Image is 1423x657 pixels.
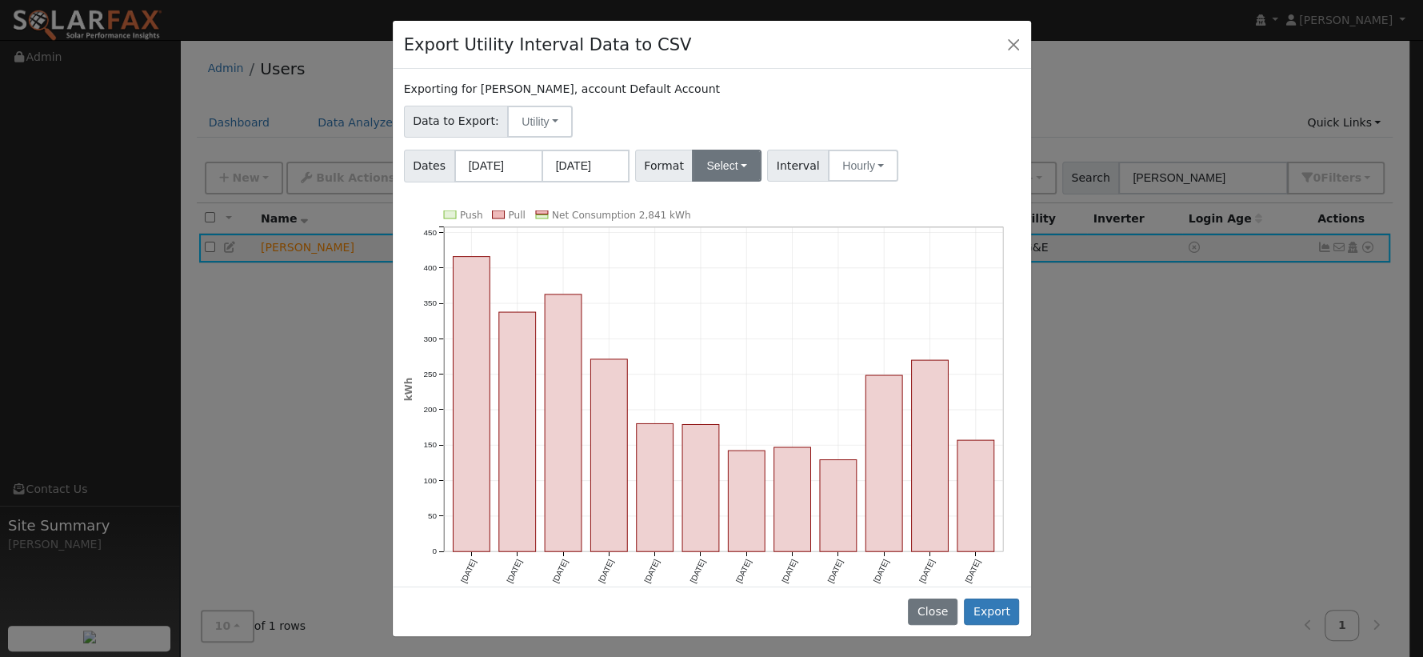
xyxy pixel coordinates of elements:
text: 450 [423,227,437,236]
text: kWh [403,378,414,402]
text: [DATE] [688,558,706,584]
text: [DATE] [780,558,798,584]
text: [DATE] [917,558,936,584]
text: [DATE] [734,558,753,584]
rect: onclick="" [682,424,719,551]
rect: onclick="" [545,294,582,552]
text: [DATE] [826,558,845,584]
text: [DATE] [459,558,478,584]
rect: onclick="" [728,451,765,551]
text: 400 [423,263,437,272]
h4: Export Utility Interval Data to CSV [404,32,692,58]
rect: onclick="" [498,312,535,551]
text: 100 [423,476,437,485]
rect: onclick="" [912,360,949,551]
rect: onclick="" [820,460,857,552]
button: Utility [507,106,573,138]
text: Pull [508,210,525,221]
rect: onclick="" [865,375,902,551]
text: [DATE] [505,558,523,584]
text: 300 [423,334,437,343]
text: Push [460,210,483,221]
rect: onclick="" [453,256,490,551]
span: Interval [767,150,829,182]
span: Data to Export: [404,106,509,138]
text: [DATE] [964,558,982,584]
rect: onclick="" [957,440,994,551]
button: Select [692,150,761,182]
rect: onclick="" [590,359,627,552]
button: Export [964,599,1019,626]
span: Dates [404,150,455,182]
text: 350 [423,298,437,307]
text: 200 [423,405,437,414]
text: 250 [423,370,437,379]
rect: onclick="" [774,447,811,551]
text: 50 [427,511,437,520]
text: 150 [423,440,437,449]
button: Close [908,599,957,626]
span: Format [635,150,694,182]
text: [DATE] [550,558,569,584]
button: Hourly [828,150,898,182]
text: [DATE] [642,558,661,584]
text: [DATE] [872,558,890,584]
button: Close [1002,33,1025,55]
label: Exporting for [PERSON_NAME], account Default Account [404,81,720,98]
rect: onclick="" [636,423,673,551]
text: Net Consumption 2,841 kWh [552,210,691,221]
text: [DATE] [597,558,615,584]
text: 0 [432,547,437,556]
